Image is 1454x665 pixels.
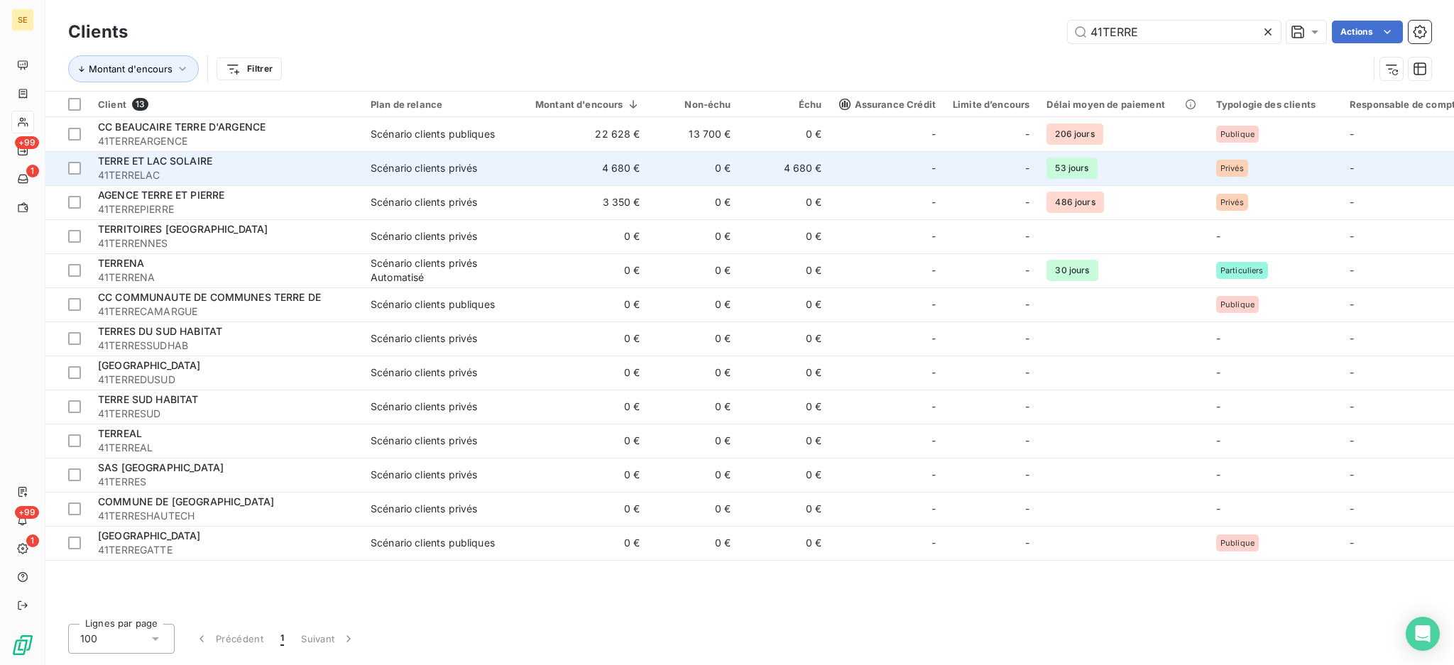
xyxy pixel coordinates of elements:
span: 1 [26,165,39,177]
span: COMMUNE DE [GEOGRAPHIC_DATA] [98,495,274,507]
td: 0 € [510,287,649,321]
span: 41TERRELAC [98,168,354,182]
span: 53 jours [1046,158,1097,179]
span: - [1025,263,1029,277]
button: 1 [272,624,293,654]
span: Montant d'encours [89,63,173,75]
td: 0 € [649,287,740,321]
div: Scénario clients privés Automatisé [371,256,501,285]
span: - [1025,195,1029,209]
span: 206 jours [1046,123,1103,145]
span: - [1025,502,1029,516]
td: 0 € [740,526,831,560]
span: - [1216,332,1220,344]
span: - [1350,434,1354,446]
span: - [931,366,936,380]
button: Précédent [186,624,272,654]
div: Scénario clients publiques [371,297,495,312]
td: 0 € [740,287,831,321]
span: - [1350,298,1354,310]
div: Scénario clients privés [371,434,477,448]
span: 41TERREDUSUD [98,373,354,387]
span: Privés [1220,198,1244,207]
td: 0 € [740,356,831,390]
span: 41TERRES [98,475,354,489]
span: TERRENA [98,257,144,269]
span: - [1025,536,1029,550]
td: 0 € [740,253,831,287]
span: TERREAL [98,427,142,439]
span: CC COMMUNAUTE DE COMMUNES TERRE DE [98,291,321,303]
span: - [1025,229,1029,243]
div: Limite d’encours [953,99,1029,110]
span: 30 jours [1046,260,1098,281]
div: Scénario clients privés [371,366,477,380]
span: - [1350,400,1354,412]
td: 0 € [649,526,740,560]
span: 100 [80,632,97,646]
div: Scénario clients privés [371,468,477,482]
span: - [1025,434,1029,448]
span: SAS [GEOGRAPHIC_DATA] [98,461,224,473]
span: - [931,263,936,277]
td: 0 € [740,321,831,356]
span: - [1216,366,1220,378]
span: TERRE SUD HABITAT [98,393,199,405]
td: 0 € [740,458,831,492]
span: CC BEAUCAIRE TERRE D'ARGENCE [98,121,266,133]
span: 41TERREGATTE [98,543,354,557]
div: Plan de relance [371,99,501,110]
div: Scénario clients privés [371,400,477,414]
div: Open Intercom Messenger [1406,617,1440,651]
span: - [931,434,936,448]
td: 0 € [740,492,831,526]
span: - [931,502,936,516]
div: Montant d'encours [518,99,640,110]
span: 1 [26,534,39,547]
td: 0 € [649,458,740,492]
span: - [1025,127,1029,141]
span: - [931,161,936,175]
div: Scénario clients publiques [371,536,495,550]
td: 0 € [649,390,740,424]
span: - [1350,128,1354,140]
button: Actions [1332,21,1403,43]
span: 41TERREPIERRE [98,202,354,216]
div: SE [11,9,34,31]
span: - [931,331,936,346]
span: AGENCE TERRE ET PIERRE [98,189,224,201]
button: Suivant [293,624,364,654]
span: - [1350,264,1354,276]
img: Logo LeanPay [11,634,34,656]
td: 3 350 € [510,185,649,219]
td: 22 628 € [510,117,649,151]
span: [GEOGRAPHIC_DATA] [98,529,201,542]
span: - [1350,162,1354,174]
td: 0 € [510,390,649,424]
span: Publique [1220,130,1255,138]
span: 41TERRENA [98,270,354,285]
span: - [931,127,936,141]
span: 41TERRESSUDHAB [98,339,354,353]
td: 0 € [510,526,649,560]
td: 0 € [510,458,649,492]
span: - [1025,297,1029,312]
span: 41TERRECAMARGUE [98,304,354,319]
span: - [1350,196,1354,208]
div: Non-échu [657,99,731,110]
td: 0 € [510,253,649,287]
div: Typologie des clients [1216,99,1333,110]
input: Rechercher [1068,21,1281,43]
span: - [1216,434,1220,446]
button: Filtrer [217,57,282,80]
div: Scénario clients privés [371,331,477,346]
span: +99 [15,506,39,519]
span: - [1025,400,1029,414]
span: 41TERREAL [98,441,354,455]
span: 41TERRENNES [98,236,354,251]
span: 1 [280,632,284,646]
button: Montant d'encours [68,55,199,82]
span: 41TERRESHAUTECH [98,509,354,523]
span: - [1216,468,1220,480]
span: TERRES DU SUD HABITAT [98,325,222,337]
